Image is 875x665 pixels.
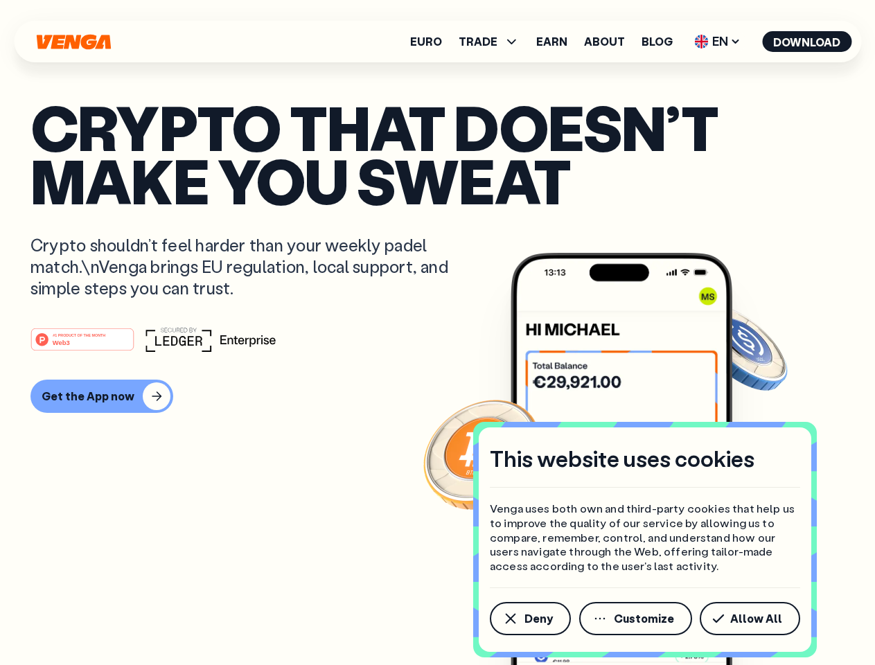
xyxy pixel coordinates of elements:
button: Download [762,31,851,52]
tspan: Web3 [53,338,70,346]
button: Deny [490,602,571,635]
button: Customize [579,602,692,635]
svg: Home [35,34,112,50]
p: Venga uses both own and third-party cookies that help us to improve the quality of our service by... [490,502,800,574]
div: Get the App now [42,389,134,403]
h4: This website uses cookies [490,444,754,473]
span: Deny [524,613,553,624]
a: Euro [410,36,442,47]
img: Bitcoin [421,391,545,516]
span: Allow All [730,613,782,624]
tspan: #1 PRODUCT OF THE MONTH [53,332,105,337]
img: flag-uk [694,35,708,48]
span: EN [689,30,745,53]
a: About [584,36,625,47]
button: Get the App now [30,380,173,413]
span: Customize [614,613,674,624]
span: TRADE [459,33,520,50]
span: TRADE [459,36,497,47]
p: Crypto that doesn’t make you sweat [30,100,845,206]
a: Earn [536,36,567,47]
button: Allow All [700,602,800,635]
a: Get the App now [30,380,845,413]
img: USDC coin [691,298,790,398]
a: Blog [642,36,673,47]
p: Crypto shouldn’t feel harder than your weekly padel match.\nVenga brings EU regulation, local sup... [30,234,468,299]
a: #1 PRODUCT OF THE MONTHWeb3 [30,336,134,354]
